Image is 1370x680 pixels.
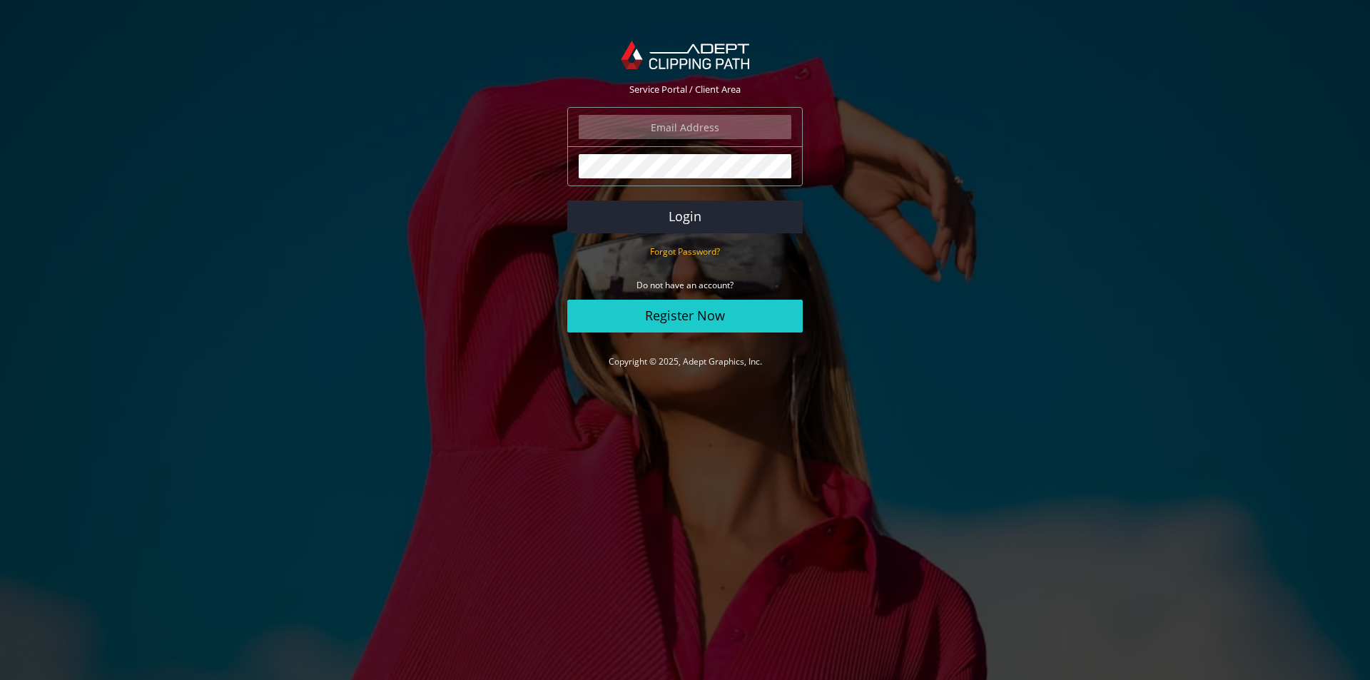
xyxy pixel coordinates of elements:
a: Copyright © 2025, Adept Graphics, Inc. [609,355,762,367]
a: Register Now [567,300,803,333]
button: Login [567,201,803,233]
small: Do not have an account? [636,279,734,291]
img: Adept Graphics [621,41,749,69]
span: Service Portal / Client Area [629,83,741,96]
a: Forgot Password? [650,245,720,258]
input: Email Address [579,115,791,139]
